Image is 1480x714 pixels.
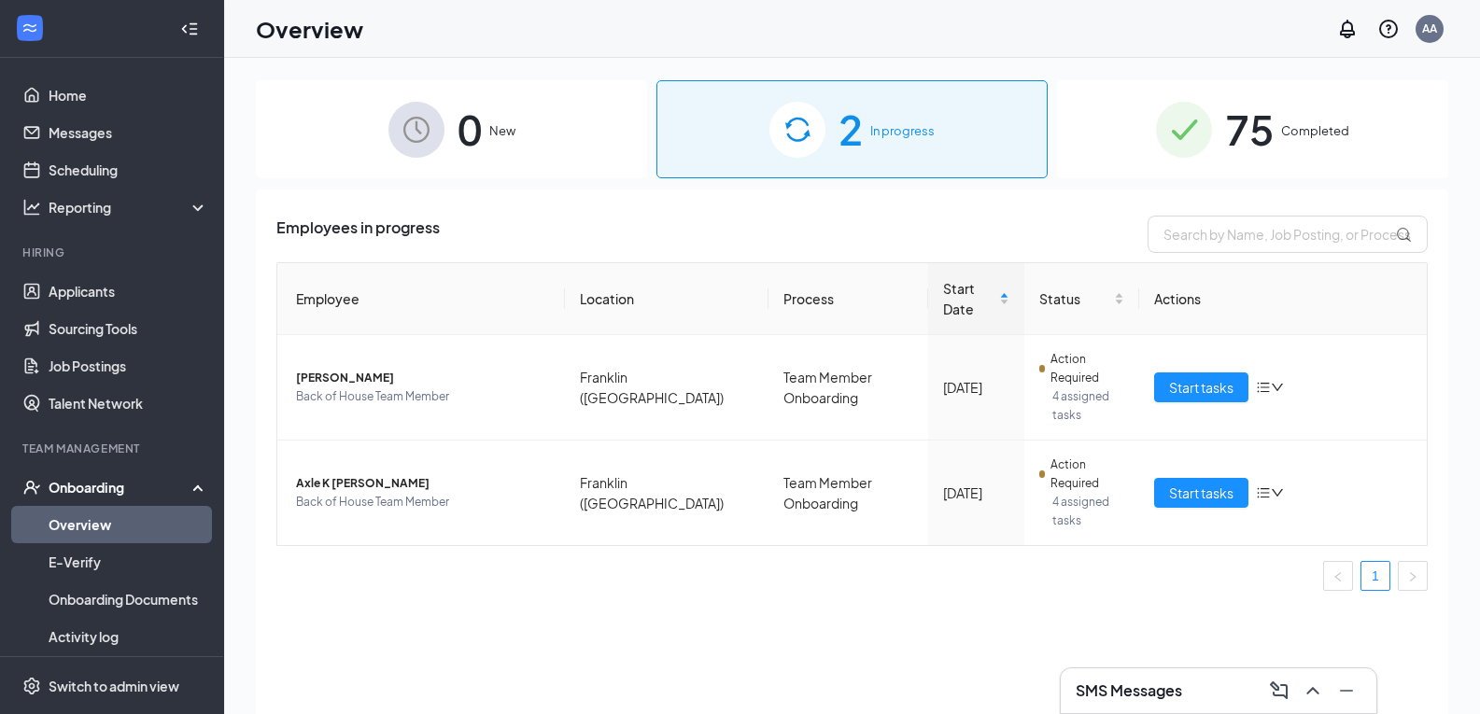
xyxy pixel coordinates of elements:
[296,387,550,406] span: Back of House Team Member
[1281,121,1349,140] span: Completed
[943,483,1008,503] div: [DATE]
[1422,21,1437,36] div: AA
[1335,679,1358,702] svg: Minimize
[943,278,994,319] span: Start Date
[1264,676,1294,706] button: ComposeMessage
[49,618,208,655] a: Activity log
[768,441,928,545] td: Team Member Onboarding
[49,581,208,618] a: Onboarding Documents
[49,151,208,189] a: Scheduling
[768,263,928,335] th: Process
[565,263,768,335] th: Location
[943,377,1008,398] div: [DATE]
[1039,288,1111,309] span: Status
[22,198,41,217] svg: Analysis
[1332,571,1344,582] span: left
[1225,97,1274,161] span: 75
[1360,561,1390,591] li: 1
[1154,478,1248,508] button: Start tasks
[1154,372,1248,402] button: Start tasks
[1377,18,1400,40] svg: QuestionInfo
[1332,676,1361,706] button: Minimize
[296,474,550,493] span: Axle K [PERSON_NAME]
[277,263,565,335] th: Employee
[22,245,204,260] div: Hiring
[49,385,208,422] a: Talent Network
[49,347,208,385] a: Job Postings
[1417,651,1461,695] iframe: Intercom live chat
[22,441,204,456] div: Team Management
[1323,561,1353,591] button: left
[180,20,199,38] svg: Collapse
[1052,493,1125,530] span: 4 assigned tasks
[22,677,41,695] svg: Settings
[1256,380,1271,395] span: bars
[1361,562,1389,590] a: 1
[49,77,208,114] a: Home
[49,114,208,151] a: Messages
[22,478,41,497] svg: UserCheck
[296,493,550,511] span: Back of House Team Member
[296,369,550,387] span: [PERSON_NAME]
[49,677,179,695] div: Switch to admin view
[1407,571,1418,582] span: right
[839,97,863,161] span: 2
[1139,263,1427,335] th: Actions
[1169,377,1233,398] span: Start tasks
[768,335,928,441] td: Team Member Onboarding
[1052,387,1125,425] span: 4 assigned tasks
[870,121,935,140] span: In progress
[1271,486,1284,499] span: down
[1336,18,1359,40] svg: Notifications
[1256,485,1271,500] span: bars
[49,543,208,581] a: E-Verify
[1024,263,1140,335] th: Status
[1148,216,1428,253] input: Search by Name, Job Posting, or Process
[49,310,208,347] a: Sourcing Tools
[1076,680,1182,701] h3: SMS Messages
[1050,455,1124,493] span: Action Required
[565,441,768,545] td: Franklin ([GEOGRAPHIC_DATA])
[565,335,768,441] td: Franklin ([GEOGRAPHIC_DATA])
[21,19,39,37] svg: WorkstreamLogo
[1323,561,1353,591] li: Previous Page
[1302,679,1324,702] svg: ChevronUp
[1398,561,1428,591] li: Next Page
[49,478,192,497] div: Onboarding
[458,97,482,161] span: 0
[1398,561,1428,591] button: right
[1271,381,1284,394] span: down
[1268,679,1290,702] svg: ComposeMessage
[49,273,208,310] a: Applicants
[276,216,440,253] span: Employees in progress
[256,13,363,45] h1: Overview
[1169,483,1233,503] span: Start tasks
[49,198,209,217] div: Reporting
[49,506,208,543] a: Overview
[489,121,515,140] span: New
[1050,350,1124,387] span: Action Required
[1298,676,1328,706] button: ChevronUp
